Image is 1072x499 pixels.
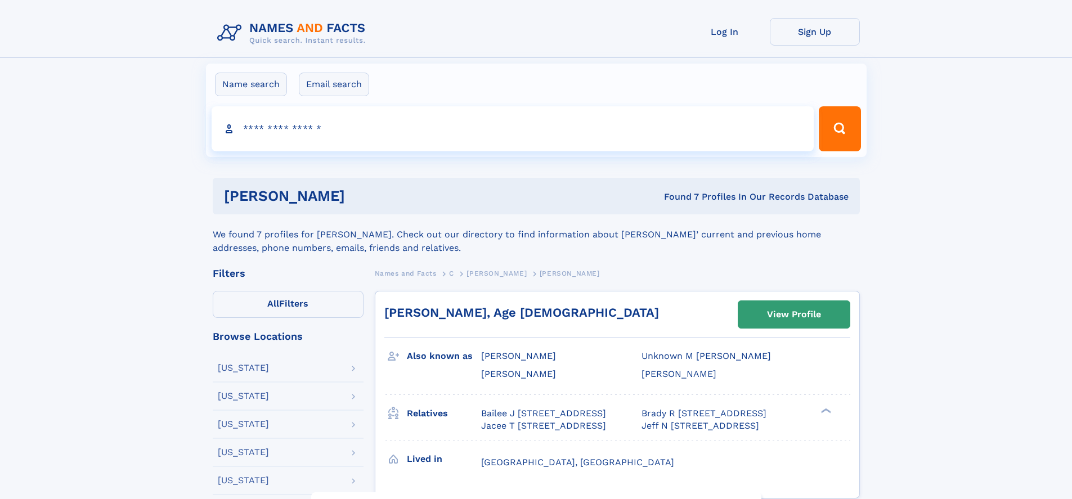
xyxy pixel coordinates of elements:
[407,347,481,366] h3: Also known as
[540,269,600,277] span: [PERSON_NAME]
[267,298,279,309] span: All
[819,106,860,151] button: Search Button
[504,191,849,203] div: Found 7 Profiles In Our Records Database
[481,457,674,467] span: [GEOGRAPHIC_DATA], [GEOGRAPHIC_DATA]
[642,407,766,420] a: Brady R [STREET_ADDRESS]
[299,73,369,96] label: Email search
[481,368,556,379] span: [PERSON_NAME]
[642,420,759,432] a: Jeff N [STREET_ADDRESS]
[738,301,850,328] a: View Profile
[215,73,287,96] label: Name search
[218,363,269,372] div: [US_STATE]
[213,18,375,48] img: Logo Names and Facts
[213,291,364,318] label: Filters
[449,266,454,280] a: C
[642,350,771,361] span: Unknown M [PERSON_NAME]
[213,214,860,255] div: We found 7 profiles for [PERSON_NAME]. Check out our directory to find information about [PERSON_...
[213,331,364,341] div: Browse Locations
[481,420,606,432] a: Jacee T [STREET_ADDRESS]
[384,305,659,320] a: [PERSON_NAME], Age [DEMOGRAPHIC_DATA]
[375,266,437,280] a: Names and Facts
[218,392,269,401] div: [US_STATE]
[770,18,860,46] a: Sign Up
[218,476,269,485] div: [US_STATE]
[407,404,481,423] h3: Relatives
[213,268,364,278] div: Filters
[467,269,527,277] span: [PERSON_NAME]
[218,448,269,457] div: [US_STATE]
[212,106,814,151] input: search input
[642,368,716,379] span: [PERSON_NAME]
[224,189,505,203] h1: [PERSON_NAME]
[449,269,454,277] span: C
[481,407,606,420] a: Bailee J [STREET_ADDRESS]
[481,350,556,361] span: [PERSON_NAME]
[218,420,269,429] div: [US_STATE]
[467,266,527,280] a: [PERSON_NAME]
[818,407,832,414] div: ❯
[407,449,481,469] h3: Lived in
[767,302,821,327] div: View Profile
[680,18,770,46] a: Log In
